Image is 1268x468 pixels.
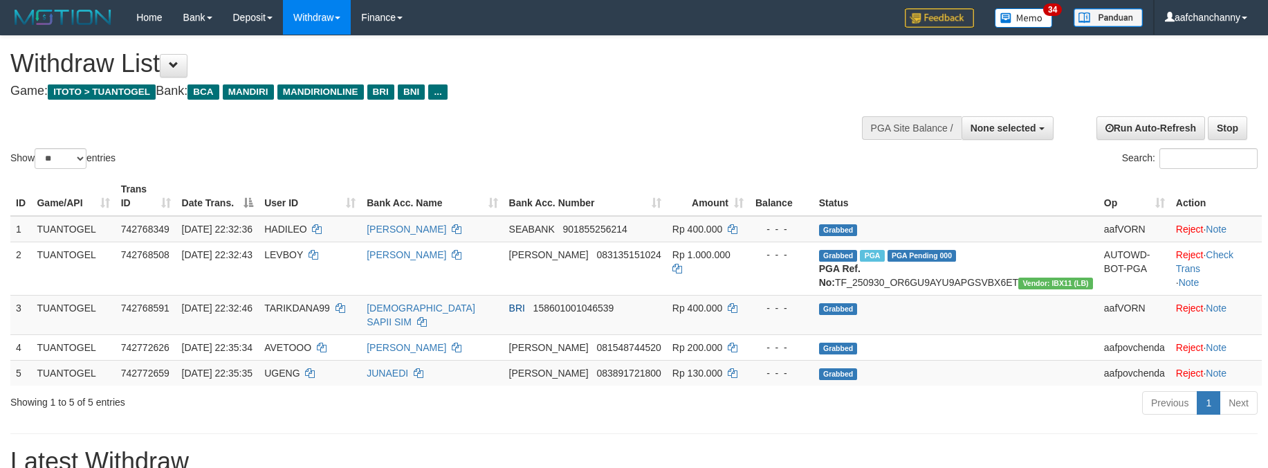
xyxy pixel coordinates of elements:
[533,303,614,314] span: Copy 158601001046539 to clipboard
[995,8,1053,28] img: Button%20Memo.svg
[1159,148,1258,169] input: Search:
[1099,295,1170,334] td: aafVORN
[1122,148,1258,169] label: Search:
[672,303,722,314] span: Rp 400.000
[862,116,962,140] div: PGA Site Balance /
[819,343,858,354] span: Grabbed
[367,249,446,260] a: [PERSON_NAME]
[596,368,661,379] span: Copy 083891721800 to clipboard
[1074,8,1143,27] img: panduan.png
[428,84,447,100] span: ...
[48,84,156,100] span: ITOTO > TUANTOGEL
[398,84,425,100] span: BNI
[264,249,303,260] span: LEVBOY
[182,249,252,260] span: [DATE] 22:32:43
[755,248,808,262] div: - - -
[10,216,31,242] td: 1
[1206,368,1226,379] a: Note
[509,342,589,353] span: [PERSON_NAME]
[367,224,446,235] a: [PERSON_NAME]
[10,360,31,386] td: 5
[264,368,300,379] span: UGENG
[509,224,555,235] span: SEABANK
[819,263,861,288] b: PGA Ref. No:
[121,224,169,235] span: 742768349
[860,250,884,262] span: Marked by aafchonlypin
[672,249,731,260] span: Rp 1.000.000
[1179,277,1200,288] a: Note
[223,84,274,100] span: MANDIRI
[367,303,475,327] a: [DEMOGRAPHIC_DATA] SAPII SIM
[1206,342,1226,353] a: Note
[755,366,808,380] div: - - -
[176,177,259,216] th: Date Trans.: activate to sort column descending
[121,342,169,353] span: 742772626
[819,224,858,236] span: Grabbed
[31,334,115,360] td: TUANTOGEL
[1206,303,1226,314] a: Note
[1176,342,1204,353] a: Reject
[1170,242,1262,295] td: · ·
[10,7,116,28] img: MOTION_logo.png
[31,242,115,295] td: TUANTOGEL
[10,390,518,409] div: Showing 1 to 5 of 5 entries
[121,368,169,379] span: 742772659
[672,368,722,379] span: Rp 130.000
[755,341,808,354] div: - - -
[31,295,115,334] td: TUANTOGEL
[971,123,1036,134] span: None selected
[755,301,808,315] div: - - -
[672,342,722,353] span: Rp 200.000
[1176,303,1204,314] a: Reject
[10,242,31,295] td: 2
[1197,391,1220,415] a: 1
[182,303,252,314] span: [DATE] 22:32:46
[819,368,858,380] span: Grabbed
[10,334,31,360] td: 4
[1096,116,1205,140] a: Run Auto-Refresh
[962,116,1054,140] button: None selected
[1176,368,1204,379] a: Reject
[509,303,525,314] span: BRI
[1208,116,1247,140] a: Stop
[1220,391,1258,415] a: Next
[10,50,831,78] h1: Withdraw List
[264,224,306,235] span: HADILEO
[367,84,394,100] span: BRI
[819,250,858,262] span: Grabbed
[10,177,31,216] th: ID
[182,224,252,235] span: [DATE] 22:32:36
[819,303,858,315] span: Grabbed
[814,242,1099,295] td: TF_250930_OR6GU9AYU9APGSVBX6ET
[509,249,589,260] span: [PERSON_NAME]
[367,368,408,379] a: JUNAEDI
[596,342,661,353] span: Copy 081548744520 to clipboard
[1170,177,1262,216] th: Action
[562,224,627,235] span: Copy 901855256214 to clipboard
[749,177,814,216] th: Balance
[905,8,974,28] img: Feedback.jpg
[1018,278,1093,289] span: Vendor URL: https://dashboard.q2checkout.com/secure
[361,177,503,216] th: Bank Acc. Name: activate to sort column ascending
[31,177,115,216] th: Game/API: activate to sort column ascending
[31,360,115,386] td: TUANTOGEL
[277,84,364,100] span: MANDIRIONLINE
[504,177,667,216] th: Bank Acc. Number: activate to sort column ascending
[1170,334,1262,360] td: ·
[35,148,86,169] select: Showentries
[1170,360,1262,386] td: ·
[888,250,957,262] span: PGA Pending
[1206,224,1226,235] a: Note
[367,342,446,353] a: [PERSON_NAME]
[10,148,116,169] label: Show entries
[182,342,252,353] span: [DATE] 22:35:34
[116,177,176,216] th: Trans ID: activate to sort column ascending
[10,84,831,98] h4: Game: Bank:
[814,177,1099,216] th: Status
[1099,216,1170,242] td: aafVORN
[596,249,661,260] span: Copy 083135151024 to clipboard
[1099,334,1170,360] td: aafpovchenda
[121,249,169,260] span: 742768508
[1142,391,1197,415] a: Previous
[755,222,808,236] div: - - -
